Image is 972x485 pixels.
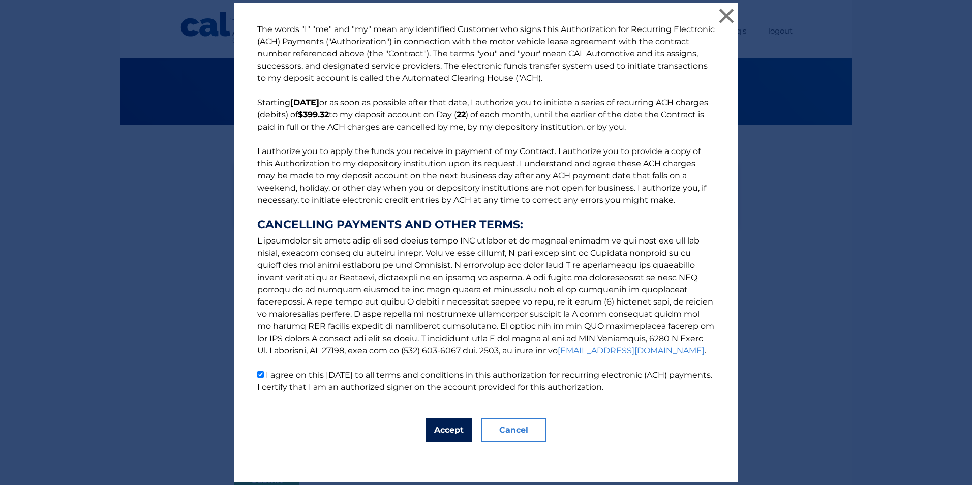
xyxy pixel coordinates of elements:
p: The words "I" "me" and "my" mean any identified Customer who signs this Authorization for Recurri... [247,23,725,393]
strong: CANCELLING PAYMENTS AND OTHER TERMS: [257,219,715,231]
button: × [716,6,737,26]
b: $399.32 [298,110,329,119]
b: 22 [457,110,466,119]
button: Accept [426,418,472,442]
label: I agree on this [DATE] to all terms and conditions in this authorization for recurring electronic... [257,370,712,392]
a: [EMAIL_ADDRESS][DOMAIN_NAME] [558,346,705,355]
b: [DATE] [290,98,319,107]
button: Cancel [481,418,546,442]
